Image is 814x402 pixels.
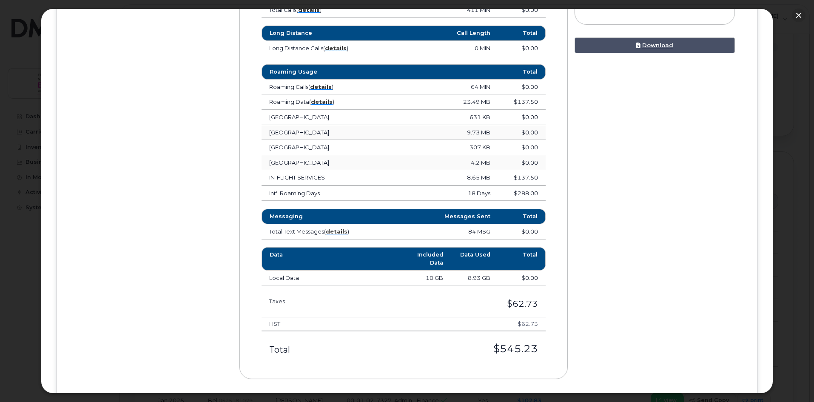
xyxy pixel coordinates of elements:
[269,321,374,327] h4: HST
[324,228,349,235] span: ( )
[498,247,545,271] th: Total
[498,186,545,201] td: $288.00
[498,224,545,239] td: $0.00
[451,271,498,286] td: 8.93 GB
[404,247,451,271] th: Included Data
[498,271,545,286] td: $0.00
[262,224,380,239] td: Total Text Messages
[404,271,451,286] td: 10 GB
[376,299,538,308] h3: $62.73
[262,209,380,224] th: Messaging
[326,228,347,235] a: details
[451,247,498,271] th: Data Used
[269,345,361,354] h3: Total
[380,224,498,239] td: 84 MSG
[498,209,545,224] th: Total
[380,186,498,201] td: 18 Days
[380,209,498,224] th: Messages Sent
[390,321,538,327] h4: $62.73
[262,271,404,286] td: Local Data
[262,247,404,271] th: Data
[269,298,361,304] h3: Taxes
[376,343,538,354] h3: $545.23
[262,186,380,201] td: Int'l Roaming Days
